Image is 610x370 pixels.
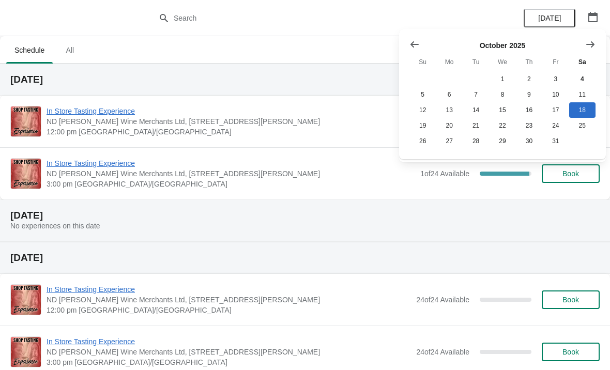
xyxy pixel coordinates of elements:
button: Monday October 20 2025 [436,118,462,133]
button: Thursday October 2 2025 [516,71,542,87]
span: ND [PERSON_NAME] Wine Merchants Ltd, [STREET_ADDRESS][PERSON_NAME] [47,168,415,179]
span: [DATE] [538,14,561,22]
button: Saturday October 25 2025 [569,118,596,133]
span: 12:00 pm [GEOGRAPHIC_DATA]/[GEOGRAPHIC_DATA] [47,127,411,137]
button: Friday October 24 2025 [542,118,569,133]
span: ND [PERSON_NAME] Wine Merchants Ltd, [STREET_ADDRESS][PERSON_NAME] [47,295,411,305]
button: Book [542,164,600,183]
button: Friday October 31 2025 [542,133,569,149]
button: Wednesday October 22 2025 [489,118,515,133]
span: Book [562,296,579,304]
button: Monday October 27 2025 [436,133,462,149]
span: ND [PERSON_NAME] Wine Merchants Ltd, [STREET_ADDRESS][PERSON_NAME] [47,347,411,357]
button: Today Saturday October 4 2025 [569,71,596,87]
span: No experiences on this date [10,222,100,230]
button: Monday October 13 2025 [436,102,462,118]
span: In Store Tasting Experience [47,158,415,168]
th: Tuesday [463,53,489,71]
img: In Store Tasting Experience | ND John Wine Merchants Ltd, 90 Walter Road, Swansea SA1 4QF, UK | 3... [11,159,41,189]
span: ND [PERSON_NAME] Wine Merchants Ltd, [STREET_ADDRESS][PERSON_NAME] [47,116,411,127]
span: Book [562,348,579,356]
h2: [DATE] [10,253,600,263]
button: Thursday October 23 2025 [516,118,542,133]
th: Sunday [409,53,436,71]
span: 1 of 24 Available [420,169,469,178]
span: 3:00 pm [GEOGRAPHIC_DATA]/[GEOGRAPHIC_DATA] [47,179,415,189]
span: In Store Tasting Experience [47,106,411,116]
button: Sunday October 26 2025 [409,133,436,149]
button: Tuesday October 28 2025 [463,133,489,149]
button: Tuesday October 14 2025 [463,102,489,118]
span: In Store Tasting Experience [47,336,411,347]
button: Tuesday October 7 2025 [463,87,489,102]
button: Wednesday October 29 2025 [489,133,515,149]
button: Book [542,343,600,361]
button: Wednesday October 8 2025 [489,87,515,102]
button: Thursday October 16 2025 [516,102,542,118]
th: Saturday [569,53,596,71]
img: In Store Tasting Experience | ND John Wine Merchants Ltd, 90 Walter Road, Swansea SA1 4QF, UK | 3... [11,337,41,367]
span: All [57,41,83,59]
button: Thursday October 30 2025 [516,133,542,149]
button: Show previous month, September 2025 [405,35,424,54]
th: Monday [436,53,462,71]
button: Monday October 6 2025 [436,87,462,102]
button: Wednesday October 1 2025 [489,71,515,87]
th: Wednesday [489,53,515,71]
span: In Store Tasting Experience [47,284,411,295]
span: Schedule [6,41,53,59]
button: Friday October 17 2025 [542,102,569,118]
img: In Store Tasting Experience | ND John Wine Merchants Ltd, 90 Walter Road, Swansea SA1 4QF, UK | 1... [11,285,41,315]
button: Thursday October 9 2025 [516,87,542,102]
input: Search [173,9,457,27]
th: Thursday [516,53,542,71]
button: Sunday October 5 2025 [409,87,436,102]
button: Saturday October 18 2025 [569,102,596,118]
button: Book [542,290,600,309]
button: Tuesday October 21 2025 [463,118,489,133]
button: Friday October 10 2025 [542,87,569,102]
span: 24 of 24 Available [416,348,469,356]
button: Sunday October 12 2025 [409,102,436,118]
span: Book [562,169,579,178]
img: In Store Tasting Experience | ND John Wine Merchants Ltd, 90 Walter Road, Swansea SA1 4QF, UK | 1... [11,106,41,136]
button: Sunday October 19 2025 [409,118,436,133]
th: Friday [542,53,569,71]
button: Friday October 3 2025 [542,71,569,87]
button: Show next month, November 2025 [581,35,600,54]
h2: [DATE] [10,74,600,85]
span: 24 of 24 Available [416,296,469,304]
button: Wednesday October 15 2025 [489,102,515,118]
span: 3:00 pm [GEOGRAPHIC_DATA]/[GEOGRAPHIC_DATA] [47,357,411,367]
button: [DATE] [524,9,575,27]
button: Saturday October 11 2025 [569,87,596,102]
span: 12:00 pm [GEOGRAPHIC_DATA]/[GEOGRAPHIC_DATA] [47,305,411,315]
h2: [DATE] [10,210,600,221]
